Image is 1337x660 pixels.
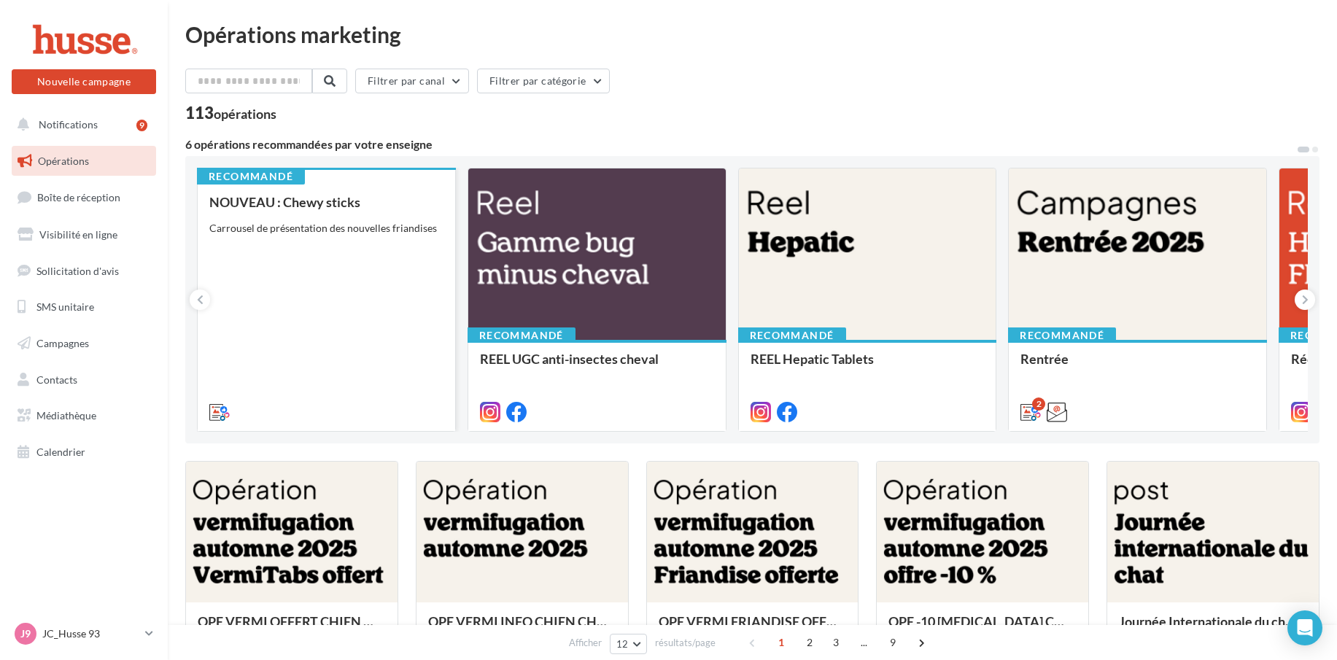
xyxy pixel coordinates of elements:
div: opérations [214,107,276,120]
a: Sollicitation d'avis [9,256,159,287]
span: 1 [770,631,793,654]
div: Recommandé [468,327,576,343]
div: OPE VERMI FRIANDISE OFFERTE CHIEN CHAT AUTOMNE [659,614,847,643]
div: REEL UGC anti-insectes cheval [480,352,714,381]
div: REEL Hepatic Tablets [751,352,985,381]
div: OPE VERMI INFO CHIEN CHAT AUTOMNE [428,614,616,643]
button: Nouvelle campagne [12,69,156,94]
span: 12 [616,638,629,650]
span: Boîte de réception [37,191,120,203]
a: Calendrier [9,437,159,467]
span: J9 [20,626,31,641]
a: Campagnes [9,328,159,359]
button: Filtrer par canal [355,69,469,93]
span: SMS unitaire [36,300,94,313]
div: Open Intercom Messenger [1287,610,1322,645]
span: ... [853,631,876,654]
div: Journée Internationale du chat roux [1119,614,1307,643]
span: Contacts [36,373,77,386]
span: 2 [798,631,821,654]
span: Sollicitation d'avis [36,264,119,276]
span: Afficher [569,636,602,650]
a: Boîte de réception [9,182,159,213]
div: 6 opérations recommandées par votre enseigne [185,139,1296,150]
div: NOUVEAU : Chewy sticks [209,195,443,209]
a: J9 JC_Husse 93 [12,620,156,648]
div: 113 [185,105,276,121]
div: Recommandé [738,327,846,343]
span: Visibilité en ligne [39,228,117,241]
a: Visibilité en ligne [9,220,159,250]
span: résultats/page [655,636,716,650]
a: Contacts [9,365,159,395]
div: 9 [136,120,147,131]
div: Rentrée [1020,352,1255,381]
span: Médiathèque [36,409,96,422]
span: Campagnes [36,337,89,349]
a: Médiathèque [9,400,159,431]
button: 12 [610,634,647,654]
div: Opérations marketing [185,23,1319,45]
p: JC_Husse 93 [42,626,139,641]
span: Opérations [38,155,89,167]
a: SMS unitaire [9,292,159,322]
span: 3 [824,631,848,654]
a: Opérations [9,146,159,176]
div: OPE VERMI OFFERT CHIEN CHAT AUTOMNE [198,614,386,643]
div: Recommandé [1008,327,1116,343]
div: Recommandé [197,168,305,185]
span: Calendrier [36,446,85,458]
span: 9 [881,631,904,654]
button: Filtrer par catégorie [477,69,610,93]
span: Notifications [39,118,98,131]
button: Notifications 9 [9,109,153,140]
div: 2 [1032,397,1045,411]
div: Carrousel de présentation des nouvelles friandises [209,221,443,236]
div: OPE -10 [MEDICAL_DATA] CHIEN CHAT AUTOMNE [888,614,1077,643]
